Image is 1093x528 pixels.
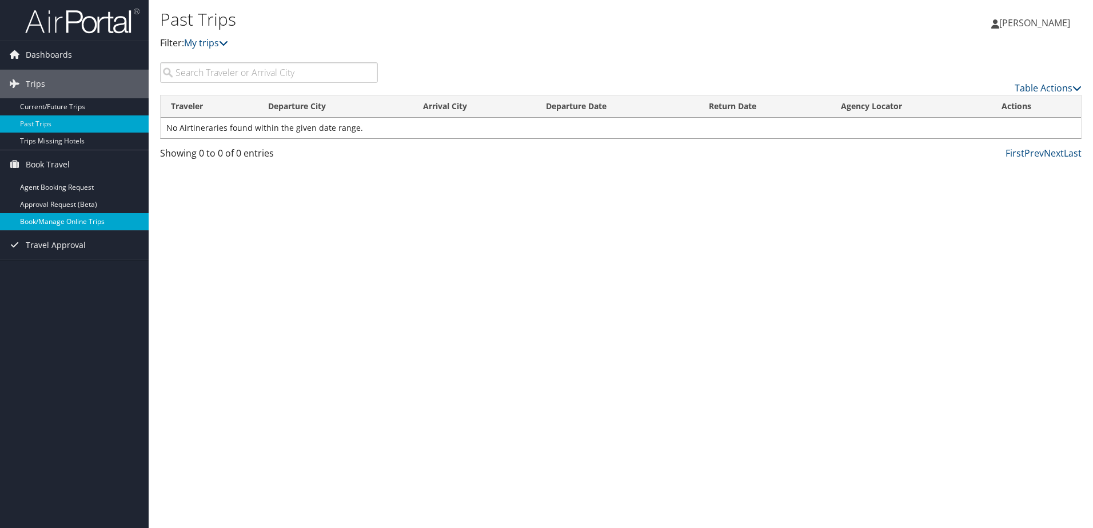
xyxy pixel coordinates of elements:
a: [PERSON_NAME] [991,6,1082,40]
th: Return Date: activate to sort column ascending [699,95,831,118]
span: Dashboards [26,41,72,69]
th: Departure City: activate to sort column ascending [258,95,413,118]
th: Traveler: activate to sort column ascending [161,95,258,118]
input: Search Traveler or Arrival City [160,62,378,83]
a: Table Actions [1015,82,1082,94]
a: Next [1044,147,1064,159]
th: Arrival City: activate to sort column ascending [413,95,536,118]
span: Book Travel [26,150,70,179]
a: First [1006,147,1024,159]
th: Departure Date: activate to sort column ascending [536,95,698,118]
h1: Past Trips [160,7,775,31]
span: Trips [26,70,45,98]
span: Travel Approval [26,231,86,259]
a: My trips [184,37,228,49]
th: Agency Locator: activate to sort column ascending [831,95,991,118]
a: Last [1064,147,1082,159]
p: Filter: [160,36,775,51]
a: Prev [1024,147,1044,159]
td: No Airtineraries found within the given date range. [161,118,1081,138]
th: Actions [991,95,1081,118]
span: [PERSON_NAME] [999,17,1070,29]
img: airportal-logo.png [25,7,139,34]
div: Showing 0 to 0 of 0 entries [160,146,378,166]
